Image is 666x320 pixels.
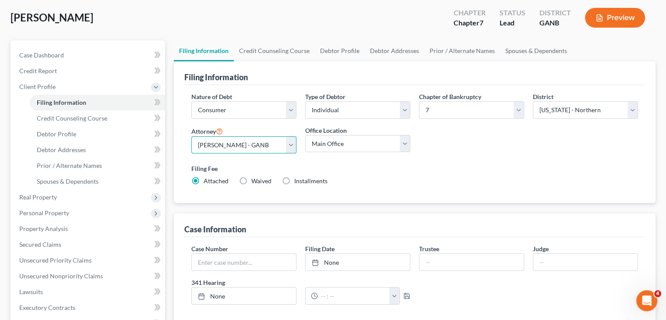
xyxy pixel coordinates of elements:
[19,193,57,201] span: Real Property
[19,304,75,311] span: Executory Contracts
[37,162,102,169] span: Prior / Alternate Names
[12,300,165,316] a: Executory Contracts
[37,146,86,153] span: Debtor Addresses
[12,221,165,237] a: Property Analysis
[12,63,165,79] a: Credit Report
[174,40,234,61] a: Filing Information
[204,177,229,185] span: Attached
[192,254,296,270] input: Enter case number...
[37,130,76,138] span: Debtor Profile
[424,40,500,61] a: Prior / Alternate Names
[11,11,93,24] span: [PERSON_NAME]
[19,288,43,295] span: Lawsuits
[500,40,572,61] a: Spouses & Dependents
[419,92,481,101] label: Chapter of Bankruptcy
[184,224,246,235] div: Case Information
[19,256,92,264] span: Unsecured Priority Claims
[479,18,483,27] span: 7
[19,51,64,59] span: Case Dashboard
[19,209,69,217] span: Personal Property
[30,174,165,189] a: Spouses & Dependents
[30,126,165,142] a: Debtor Profile
[305,126,347,135] label: Office Location
[533,92,553,101] label: District
[294,177,328,185] span: Installments
[191,244,228,253] label: Case Number
[37,178,99,185] span: Spouses & Dependents
[19,272,103,280] span: Unsecured Nonpriority Claims
[500,8,525,18] div: Status
[305,244,335,253] label: Filing Date
[12,237,165,252] a: Secured Claims
[19,83,56,90] span: Client Profile
[454,8,486,18] div: Chapter
[12,268,165,284] a: Unsecured Nonpriority Claims
[539,18,571,28] div: GANB
[318,288,389,304] input: -- : --
[12,47,165,63] a: Case Dashboard
[191,92,232,101] label: Nature of Debt
[533,244,549,253] label: Judge
[30,95,165,110] a: Filing Information
[37,99,86,106] span: Filing Information
[191,164,638,173] label: Filing Fee
[12,252,165,268] a: Unsecured Priority Claims
[454,18,486,28] div: Chapter
[30,158,165,174] a: Prior / Alternate Names
[37,114,107,122] span: Credit Counseling Course
[184,72,248,82] div: Filing Information
[192,288,296,304] a: None
[191,126,223,136] label: Attorney
[30,110,165,126] a: Credit Counseling Course
[19,225,68,232] span: Property Analysis
[306,254,410,270] a: None
[533,254,638,270] input: --
[500,18,525,28] div: Lead
[419,254,524,270] input: --
[305,92,345,101] label: Type of Debtor
[585,8,645,28] button: Preview
[251,177,271,185] span: Waived
[539,8,571,18] div: District
[19,241,61,248] span: Secured Claims
[19,67,57,75] span: Credit Report
[315,40,365,61] a: Debtor Profile
[654,290,661,297] span: 4
[419,244,439,253] label: Trustee
[365,40,424,61] a: Debtor Addresses
[234,40,315,61] a: Credit Counseling Course
[187,278,415,287] label: 341 Hearing
[30,142,165,158] a: Debtor Addresses
[12,284,165,300] a: Lawsuits
[636,290,657,311] iframe: Intercom live chat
